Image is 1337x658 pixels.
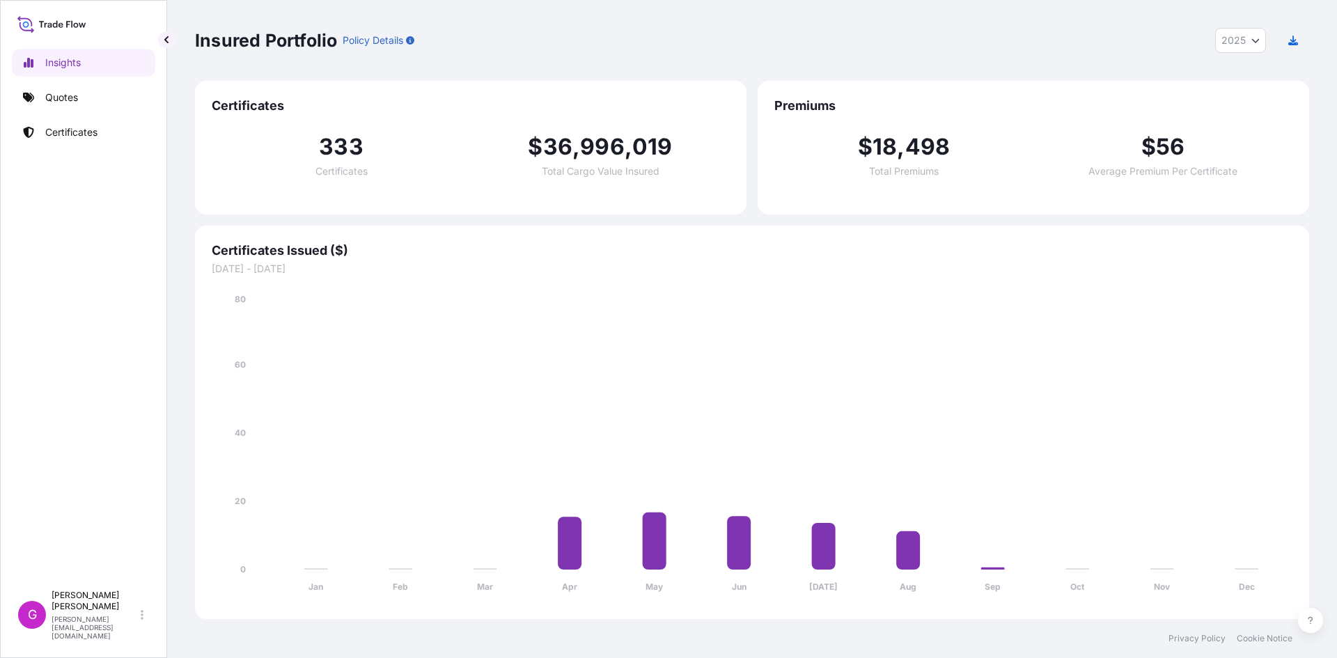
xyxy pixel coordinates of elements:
span: , [897,136,905,158]
tspan: Oct [1070,581,1085,592]
span: Certificates [212,97,730,114]
span: 2025 [1221,33,1246,47]
tspan: Aug [900,581,916,592]
tspan: Jan [308,581,323,592]
tspan: Dec [1239,581,1255,592]
tspan: Sep [985,581,1001,592]
tspan: 0 [240,564,246,574]
span: 56 [1156,136,1184,158]
a: Privacy Policy [1168,633,1226,644]
span: Premiums [774,97,1292,114]
span: Certificates [315,166,368,176]
span: 36 [543,136,572,158]
a: Quotes [12,84,155,111]
span: $ [528,136,542,158]
tspan: Mar [477,581,493,592]
span: G [28,608,37,622]
span: Certificates Issued ($) [212,242,1292,259]
tspan: 60 [235,359,246,370]
p: Policy Details [343,33,403,47]
p: Insured Portfolio [195,29,337,52]
span: 019 [632,136,673,158]
span: 333 [319,136,363,158]
span: Total Cargo Value Insured [542,166,659,176]
span: Total Premiums [869,166,939,176]
span: 996 [580,136,625,158]
tspan: Apr [562,581,577,592]
span: [DATE] - [DATE] [212,262,1292,276]
span: , [572,136,580,158]
tspan: May [646,581,664,592]
p: Quotes [45,91,78,104]
span: $ [858,136,873,158]
span: 18 [873,136,897,158]
tspan: Jun [732,581,746,592]
tspan: [DATE] [809,581,838,592]
button: Year Selector [1215,28,1266,53]
span: Average Premium Per Certificate [1088,166,1237,176]
a: Insights [12,49,155,77]
tspan: 80 [235,294,246,304]
span: 498 [905,136,951,158]
p: [PERSON_NAME][EMAIL_ADDRESS][DOMAIN_NAME] [52,615,138,640]
tspan: Feb [393,581,408,592]
tspan: Nov [1154,581,1171,592]
span: , [625,136,632,158]
a: Cookie Notice [1237,633,1292,644]
p: Certificates [45,125,97,139]
tspan: 40 [235,428,246,438]
a: Certificates [12,118,155,146]
tspan: 20 [235,496,246,506]
p: Insights [45,56,81,70]
p: [PERSON_NAME] [PERSON_NAME] [52,590,138,612]
span: $ [1141,136,1156,158]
